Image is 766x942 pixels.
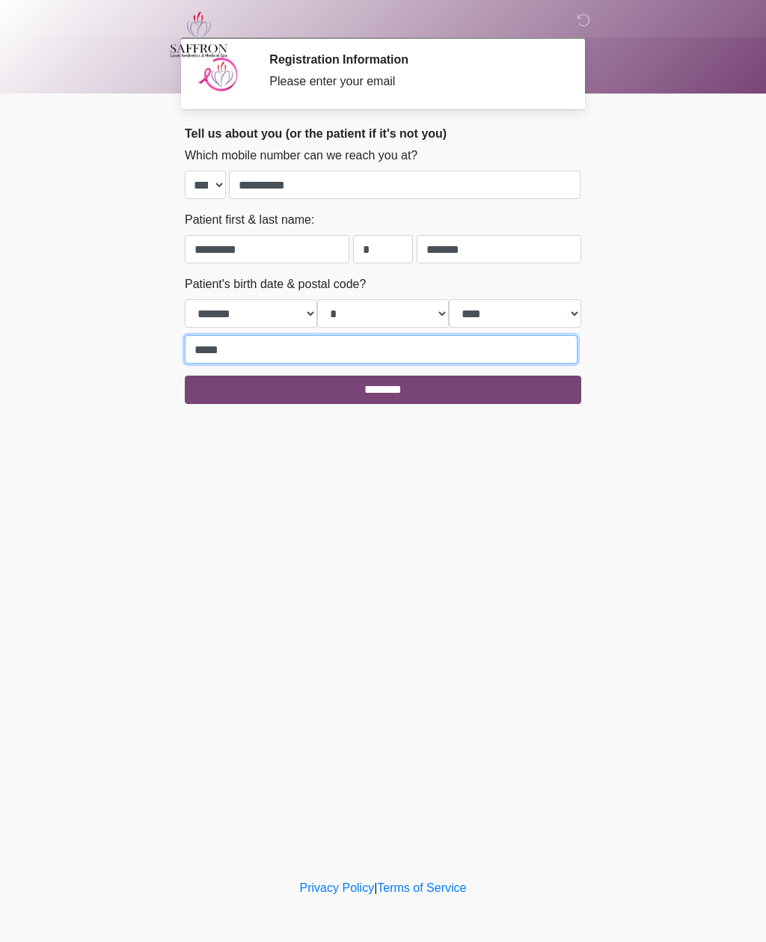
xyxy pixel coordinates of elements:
label: Patient first & last name: [185,211,314,229]
label: Which mobile number can we reach you at? [185,147,417,165]
img: Agent Avatar [196,52,241,97]
a: Terms of Service [377,881,466,894]
a: Privacy Policy [300,881,375,894]
div: Please enter your email [269,73,559,91]
a: | [374,881,377,894]
h2: Tell us about you (or the patient if it's not you) [185,126,581,141]
img: Saffron Laser Aesthetics and Medical Spa Logo [170,11,228,58]
label: Patient's birth date & postal code? [185,275,366,293]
